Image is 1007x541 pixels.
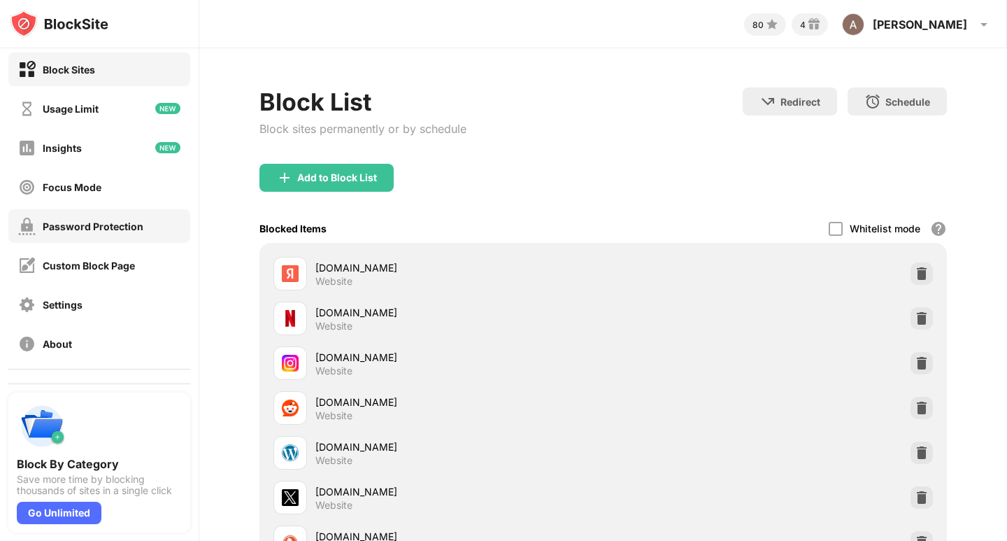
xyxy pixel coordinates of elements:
img: favicons [282,265,299,282]
img: favicons [282,310,299,327]
img: settings-off.svg [18,296,36,314]
img: favicons [282,355,299,372]
div: Schedule [885,96,930,108]
img: favicons [282,489,299,506]
div: Usage Limit [43,103,99,115]
div: Focus Mode [43,181,101,193]
img: points-small.svg [764,16,780,33]
div: Block Sites [43,64,95,76]
img: push-categories.svg [17,401,67,451]
div: [DOMAIN_NAME] [315,350,603,365]
img: password-protection-off.svg [18,218,36,235]
div: [DOMAIN_NAME] [315,484,603,499]
img: insights-off.svg [18,139,36,157]
div: Website [315,499,352,512]
img: new-icon.svg [155,103,180,114]
div: Website [315,320,352,332]
div: Website [315,275,352,288]
img: new-icon.svg [155,142,180,153]
img: focus-off.svg [18,178,36,196]
img: reward-small.svg [806,16,822,33]
div: Save more time by blocking thousands of sites in a single click [17,474,182,496]
div: About [43,338,72,350]
div: [DOMAIN_NAME] [315,440,603,454]
div: Block List [259,87,466,116]
div: Redirect [780,96,820,108]
div: Website [315,454,352,467]
img: time-usage-off.svg [18,100,36,118]
div: Go Unlimited [17,502,101,524]
div: Whitelist mode [850,223,920,234]
div: Block sites permanently or by schedule [259,122,466,136]
img: block-on.svg [18,61,36,78]
img: ACg8ocKp0L3_tmgH_ErL6z54u5pth24kqs-ISDEw_TcFXGP2VcFRTQ=s96-c [842,13,864,36]
div: Add to Block List [297,172,377,183]
img: about-off.svg [18,335,36,353]
img: logo-blocksite.svg [10,10,108,38]
div: [PERSON_NAME] [873,17,967,31]
div: [DOMAIN_NAME] [315,305,603,320]
div: 4 [800,20,806,30]
div: Blocked Items [259,223,327,234]
div: Insights [43,142,82,154]
div: Settings [43,299,83,311]
div: Password Protection [43,220,143,232]
img: favicons [282,444,299,461]
div: Block By Category [17,457,182,471]
img: customize-block-page-off.svg [18,257,36,274]
div: [DOMAIN_NAME] [315,395,603,409]
div: Website [315,365,352,377]
div: 80 [752,20,764,30]
div: Website [315,409,352,422]
img: favicons [282,400,299,416]
div: [DOMAIN_NAME] [315,260,603,275]
div: Custom Block Page [43,260,135,272]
